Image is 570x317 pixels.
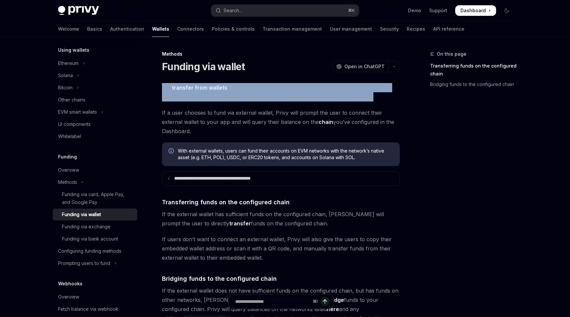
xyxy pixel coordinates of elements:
div: EVM smart wallets [58,108,97,116]
div: Solana [58,72,73,79]
span: On this page [437,50,466,58]
button: Toggle Bitcoin section [53,82,137,94]
a: Recipes [407,21,425,37]
div: Overview [58,166,79,174]
a: Bridging funds to the configured chain [430,79,517,90]
strong: transfer from wallets [172,84,227,91]
a: Authentication [110,21,144,37]
a: Funding via wallet [53,209,137,220]
span: Open in ChatGPT [344,63,385,70]
h5: Funding [58,153,77,161]
span: If a user chooses to fund via external wallet, Privy will prompt the user to connect their extern... [162,108,400,136]
a: Funding via exchange [53,221,137,233]
a: Dashboard [455,5,496,16]
a: Funding via bank account [53,233,137,245]
span: The funding option enables users to transfer or bridge funds from an external wallet (e.g. MetaMa... [162,83,400,101]
a: Other chains [53,94,137,106]
span: If users don’t want to connect an external wallet, Privy will also give the users to copy their e... [162,235,400,262]
a: Welcome [58,21,79,37]
div: Prompting users to fund [58,259,110,267]
div: Search... [224,7,242,14]
a: User management [330,21,372,37]
a: Policies & controls [212,21,255,37]
a: Support [429,7,447,14]
div: Funding via wallet [62,211,101,218]
button: Send message [320,297,330,306]
a: Wallets [152,21,169,37]
span: ⌘ K [348,8,355,13]
span: Bridging funds to the configured chain [162,274,277,283]
button: Toggle Solana section [53,70,137,81]
a: Overview [53,291,137,303]
strong: transfer [229,220,251,227]
a: Funding via card, Apple Pay, and Google Pay [53,188,137,208]
div: Fetch balance via webhook [58,305,118,313]
a: Transferring funds on the configured chain [430,61,517,79]
div: Funding via card, Apple Pay, and Google Pay [62,190,133,206]
button: Toggle Prompting users to fund section [53,257,137,269]
a: API reference [433,21,464,37]
span: If the external wallet has sufficient funds on the configured chain, [PERSON_NAME] will prompt th... [162,210,400,228]
button: Toggle EVM smart wallets section [53,106,137,118]
button: Toggle dark mode [501,5,512,16]
a: UI components [53,118,137,130]
h5: Webhooks [58,280,82,288]
a: Basics [87,21,102,37]
a: chain [319,119,333,126]
div: Ethereum [58,59,79,67]
span: Dashboard [460,7,486,14]
div: Bitcoin [58,84,73,92]
div: Funding via bank account [62,235,118,243]
button: Open in ChatGPT [332,61,389,72]
a: Demo [408,7,421,14]
a: Configuring funding methods [53,245,137,257]
h5: Using wallets [58,46,89,54]
a: Fetch balance via webhook [53,303,137,315]
div: Configuring funding methods [58,247,121,255]
a: Overview [53,164,137,176]
span: Transferring funds on the configured chain [162,198,290,207]
img: dark logo [58,6,99,15]
a: Security [380,21,399,37]
a: Transaction management [263,21,322,37]
div: Other chains [58,96,85,104]
button: Toggle Methods section [53,176,137,188]
div: Whitelabel [58,132,81,140]
span: With external wallets, users can fund their accounts on EVM networks with the network’s native as... [178,148,393,161]
button: Open search [211,5,359,16]
div: Methods [58,178,77,186]
a: Connectors [177,21,204,37]
div: Funding via exchange [62,223,111,231]
svg: Info [169,148,175,155]
div: UI components [58,120,91,128]
a: Whitelabel [53,130,137,142]
div: Methods [162,51,400,57]
input: Ask a question... [235,294,310,309]
button: Toggle Ethereum section [53,57,137,69]
div: Overview [58,293,79,301]
h1: Funding via wallet [162,61,245,72]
